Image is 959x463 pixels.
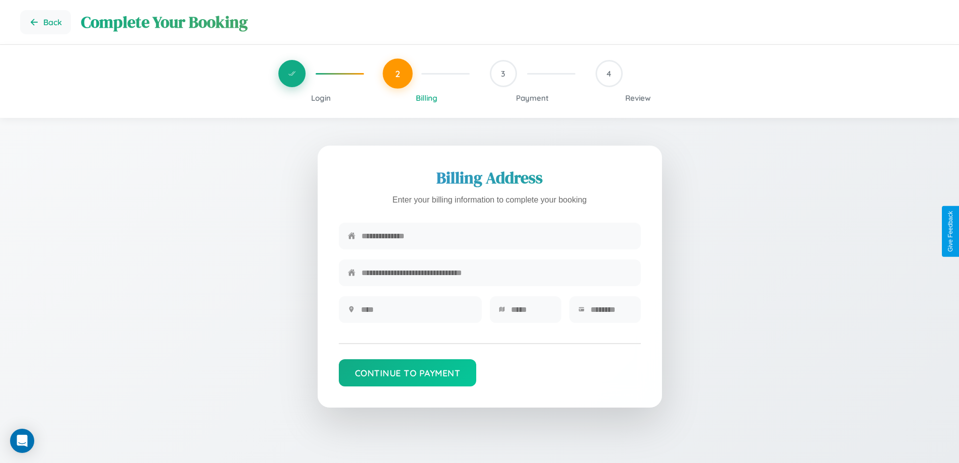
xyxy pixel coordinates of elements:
span: Review [625,93,651,103]
span: 4 [607,69,611,79]
span: 3 [501,69,505,79]
p: Enter your billing information to complete your booking [339,193,641,208]
h1: Complete Your Booking [81,11,939,33]
span: Payment [516,93,549,103]
span: Login [311,93,331,103]
div: Open Intercom Messenger [10,429,34,453]
span: 2 [395,68,400,79]
h2: Billing Address [339,167,641,189]
button: Go back [20,10,71,34]
span: Billing [416,93,437,103]
div: Give Feedback [947,211,954,252]
button: Continue to Payment [339,359,477,386]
